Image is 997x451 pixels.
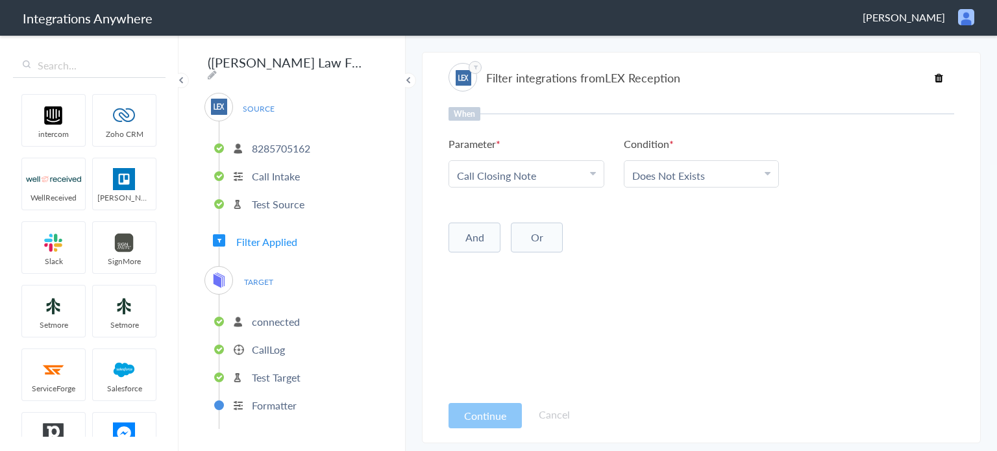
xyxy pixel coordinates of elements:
[449,107,480,121] h6: When
[22,383,85,394] span: ServiceForge
[457,168,536,183] a: Call Closing Note
[539,407,570,422] a: Cancel
[958,9,974,25] img: user.png
[26,422,81,445] img: pipedrive.png
[26,295,81,317] img: setmoreNew.jpg
[211,272,227,288] img: mycase-logo-new.svg
[252,342,285,357] p: CallLog
[252,314,300,329] p: connected
[93,383,156,394] span: Salesforce
[252,169,300,184] p: Call Intake
[252,370,301,385] p: Test Target
[13,53,166,78] input: Search...
[97,359,152,381] img: salesforce-logo.svg
[863,10,945,25] span: [PERSON_NAME]
[252,197,304,212] p: Test Source
[211,99,227,115] img: lex-app-logo.svg
[26,104,81,127] img: intercom-logo.svg
[252,398,297,413] p: Formatter
[97,104,152,127] img: zoho-logo.svg
[22,256,85,267] span: Slack
[97,232,152,254] img: signmore-logo.png
[22,319,85,330] span: Setmore
[26,168,81,190] img: wr-logo.svg
[605,69,680,86] span: LEX Reception
[97,422,152,445] img: FBM.png
[234,100,283,117] span: SOURCE
[449,136,500,151] h6: Parameter
[486,69,680,86] h4: Filter integrations from
[234,273,283,291] span: TARGET
[26,359,81,381] img: serviceforge-icon.png
[26,232,81,254] img: slack-logo.svg
[456,70,471,86] img: lex-app-logo.svg
[93,192,156,203] span: [PERSON_NAME]
[97,168,152,190] img: trello.png
[511,223,563,252] button: Or
[93,256,156,267] span: SignMore
[22,128,85,140] span: intercom
[97,295,152,317] img: setmoreNew.jpg
[449,223,500,252] button: And
[23,9,153,27] h1: Integrations Anywhere
[632,168,705,183] a: Does Not Exists
[624,136,674,151] h6: Condition
[236,234,297,249] span: Filter Applied
[22,192,85,203] span: WellReceived
[93,128,156,140] span: Zoho CRM
[252,141,310,156] p: 8285705162
[93,319,156,330] span: Setmore
[449,403,522,428] button: Continue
